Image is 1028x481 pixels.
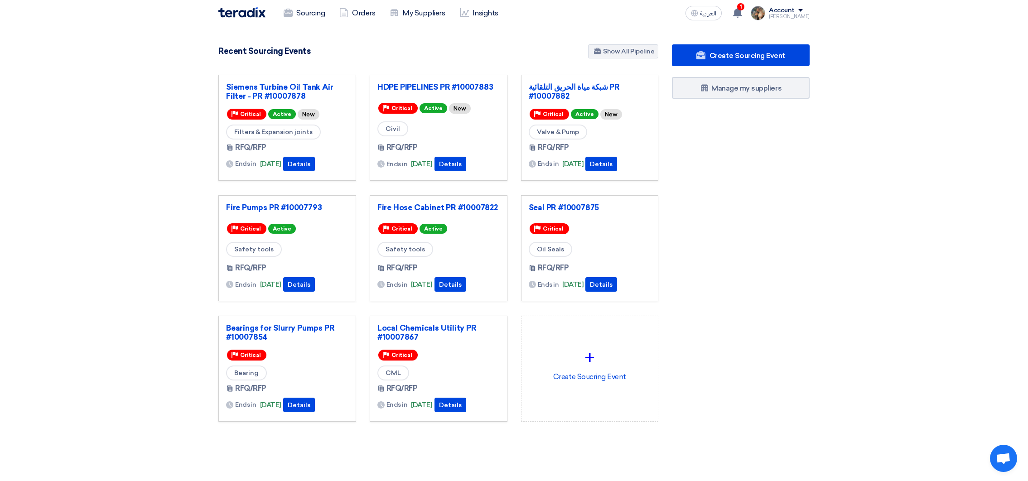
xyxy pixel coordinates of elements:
span: Active [420,103,447,113]
a: Bearings for Slurry Pumps PR #10007854 [226,323,348,342]
span: العربية [700,10,716,17]
a: Siemens Turbine Oil Tank Air Filter - PR #10007878 [226,82,348,101]
span: RFQ/RFP [538,142,569,153]
button: العربية [685,6,722,20]
a: Seal PR #10007875 [529,203,651,212]
span: [DATE] [411,400,432,410]
span: RFQ/RFP [235,263,266,274]
img: Teradix logo [218,7,265,18]
a: Orders [332,3,382,23]
span: RFQ/RFP [538,263,569,274]
div: [PERSON_NAME] [769,14,810,19]
a: My Suppliers [382,3,452,23]
span: Oil Seals [529,242,572,257]
a: Fire Hose Cabinet PR #10007822 [377,203,500,212]
span: Ends in [235,280,256,289]
span: Filters & Expansion joints [226,125,321,139]
span: [DATE] [562,279,584,290]
span: Critical [543,226,564,232]
span: RFQ/RFP [235,142,266,153]
span: Critical [543,111,564,117]
span: Critical [240,226,261,232]
span: [DATE] [260,279,281,290]
span: Active [268,109,296,119]
span: [DATE] [562,159,584,169]
a: Local Chemicals Utility PR #10007867 [377,323,500,342]
span: [DATE] [260,400,281,410]
span: Ends in [235,400,256,409]
span: Ends in [538,280,559,289]
span: RFQ/RFP [386,263,418,274]
span: 1 [737,3,744,10]
span: Valve & Pump [529,125,587,139]
span: [DATE] [411,279,432,290]
span: Ends in [386,280,408,289]
span: Ends in [386,400,408,409]
div: New [298,109,319,120]
span: Safety tools [377,242,433,257]
span: Active [571,109,598,119]
span: Create Sourcing Event [709,51,785,60]
button: Details [283,157,315,171]
a: HDPE PIPELINES PR #10007883 [377,82,500,91]
button: Details [434,277,466,292]
a: شبكة مياة الحريق التلقائية PR #10007882 [529,82,651,101]
button: Details [283,398,315,412]
a: Show All Pipeline [588,44,658,58]
div: Account [769,7,795,14]
span: Critical [391,352,412,358]
span: [DATE] [260,159,281,169]
div: New [449,103,471,114]
span: RFQ/RFP [386,383,418,394]
span: Safety tools [226,242,282,257]
span: Bearing [226,366,267,380]
h4: Recent Sourcing Events [218,46,310,56]
button: Details [434,157,466,171]
a: Insights [453,3,506,23]
a: Manage my suppliers [672,77,810,99]
img: file_1710751448746.jpg [751,6,765,20]
button: Details [434,398,466,412]
span: CML [377,366,409,380]
span: Critical [391,105,412,111]
span: RFQ/RFP [235,383,266,394]
div: New [600,109,622,120]
span: Ends in [386,159,408,169]
span: Critical [240,111,261,117]
div: + [529,344,651,371]
span: Ends in [538,159,559,168]
span: Active [268,224,296,234]
span: [DATE] [411,159,432,169]
span: Civil [377,121,408,136]
a: Fire Pumps PR #10007793 [226,203,348,212]
span: Ends in [235,159,256,168]
div: Create Soucring Event [529,323,651,403]
a: Sourcing [276,3,332,23]
div: Open chat [990,445,1017,472]
button: Details [585,157,617,171]
span: Critical [240,352,261,358]
span: RFQ/RFP [386,142,418,153]
span: Critical [391,226,412,232]
button: Details [283,277,315,292]
button: Details [585,277,617,292]
span: Active [420,224,447,234]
